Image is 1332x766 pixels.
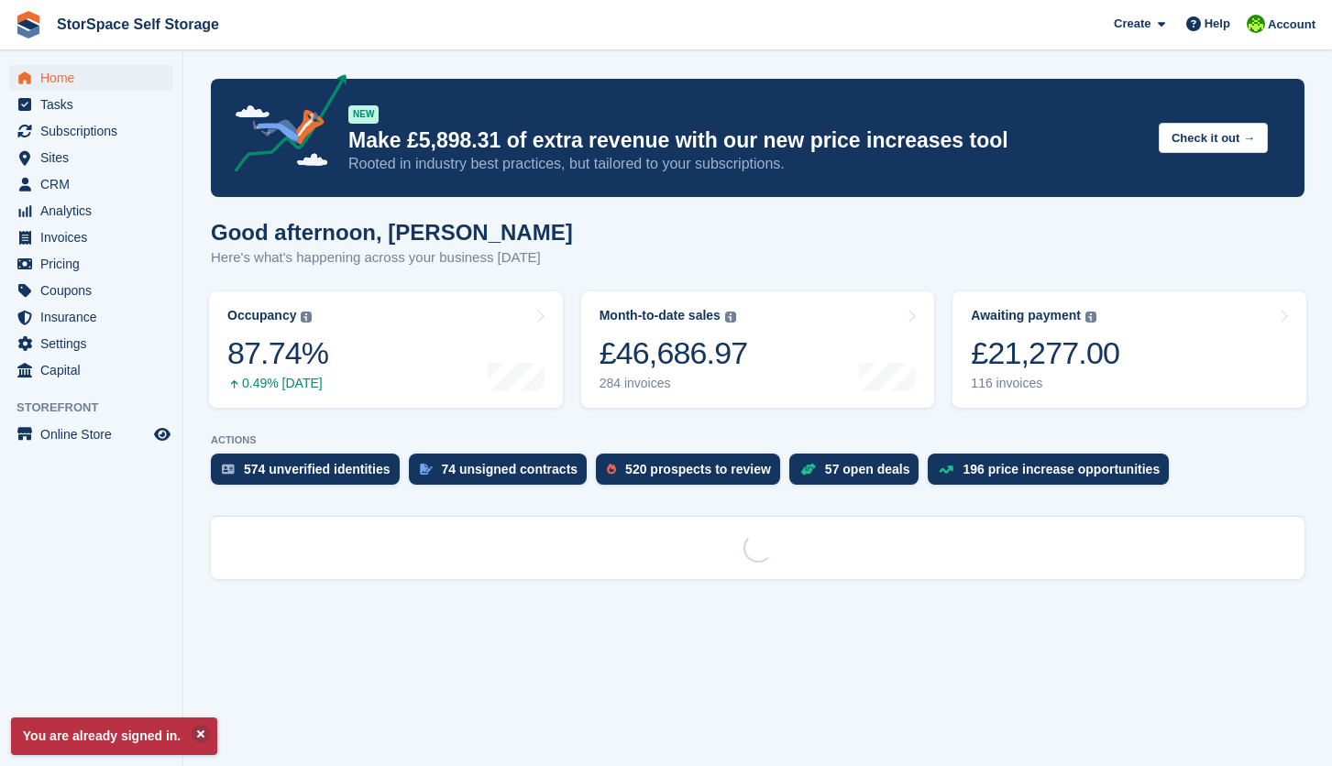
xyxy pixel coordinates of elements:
[1159,123,1268,153] button: Check it out →
[9,145,173,170] a: menu
[211,247,573,268] p: Here's what's happening across your business [DATE]
[211,220,573,245] h1: Good afternoon, [PERSON_NAME]
[244,462,391,476] div: 574 unverified identities
[625,462,771,476] div: 520 prospects to review
[420,464,433,475] img: contract_signature_icon-13c848040528278c33f63329250d36e43548de30e8caae1d1a13099fd9432cc5.svg
[9,224,173,250] a: menu
[928,454,1178,494] a: 196 price increase opportunities
[825,462,910,476] div: 57 open deals
[227,308,296,323] div: Occupancy
[209,291,563,408] a: Occupancy 87.74% 0.49% [DATE]
[348,154,1144,174] p: Rooted in industry best practices, but tailored to your subscriptions.
[15,11,42,38] img: stora-icon-8386f47178a22dfd0bd8f6a31ec36ba5ce8667c1dd55bd0f319d3a0aa187defe.svg
[800,463,816,476] img: deal-1b604bf984904fb50ccaf53a9ad4b4a5d6e5aea283cecdc64d6e3604feb123c2.svg
[939,465,953,474] img: price_increase_opportunities-93ffe204e8149a01c8c9dc8f82e8f89637d9d84a8eef4429ea346261dce0b2c0.svg
[581,291,935,408] a: Month-to-date sales £46,686.97 284 invoices
[151,423,173,445] a: Preview store
[725,312,736,323] img: icon-info-grey-7440780725fd019a000dd9b08b2336e03edf1995a4989e88bcd33f0948082b44.svg
[971,334,1119,372] div: £21,277.00
[211,434,1304,446] p: ACTIONS
[40,357,150,383] span: Capital
[600,376,748,391] div: 284 invoices
[952,291,1306,408] a: Awaiting payment £21,277.00 116 invoices
[9,421,173,447] a: menu
[442,462,578,476] div: 74 unsigned contracts
[227,376,328,391] div: 0.49% [DATE]
[17,399,182,417] span: Storefront
[971,376,1119,391] div: 116 invoices
[607,464,616,475] img: prospect-51fa495bee0391a8d652442698ab0144808aea92771e9ea1ae160a38d050c398.svg
[600,308,721,323] div: Month-to-date sales
[9,251,173,277] a: menu
[40,421,150,447] span: Online Store
[9,171,173,197] a: menu
[789,454,929,494] a: 57 open deals
[40,92,150,117] span: Tasks
[301,312,312,323] img: icon-info-grey-7440780725fd019a000dd9b08b2336e03edf1995a4989e88bcd33f0948082b44.svg
[348,105,379,124] div: NEW
[211,454,409,494] a: 574 unverified identities
[1085,312,1096,323] img: icon-info-grey-7440780725fd019a000dd9b08b2336e03edf1995a4989e88bcd33f0948082b44.svg
[348,127,1144,154] p: Make £5,898.31 of extra revenue with our new price increases tool
[9,278,173,303] a: menu
[40,331,150,356] span: Settings
[40,198,150,224] span: Analytics
[9,304,173,330] a: menu
[9,118,173,144] a: menu
[40,65,150,91] span: Home
[40,224,150,250] span: Invoices
[222,464,235,475] img: verify_identity-adf6edd0f0f0b5bbfe63781bf79b02c33cf7c696d77639b501bdc392416b5a36.svg
[600,334,748,372] div: £46,686.97
[9,357,173,383] a: menu
[9,198,173,224] a: menu
[409,454,597,494] a: 74 unsigned contracts
[971,308,1081,323] div: Awaiting payment
[9,65,173,91] a: menu
[40,278,150,303] span: Coupons
[40,118,150,144] span: Subscriptions
[227,334,328,372] div: 87.74%
[1268,16,1315,34] span: Account
[40,304,150,330] span: Insurance
[219,74,347,179] img: price-adjustments-announcement-icon-8257ccfd72463d97f412b2fc003d46551f7dbcb40ab6d574587a9cd5c0d94...
[40,251,150,277] span: Pricing
[40,145,150,170] span: Sites
[9,92,173,117] a: menu
[50,9,226,39] a: StorSpace Self Storage
[963,462,1160,476] div: 196 price increase opportunities
[596,454,789,494] a: 520 prospects to review
[1114,15,1150,33] span: Create
[11,717,217,755] p: You are already signed in.
[1247,15,1265,33] img: paul catt
[1205,15,1230,33] span: Help
[9,331,173,356] a: menu
[40,171,150,197] span: CRM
